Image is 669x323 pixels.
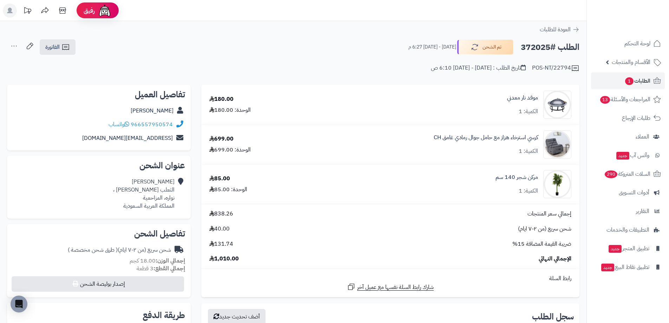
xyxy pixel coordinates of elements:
[13,161,185,170] h2: عنوان الشحن
[507,94,538,102] a: موقد نار معدني
[131,120,173,129] a: 966557950574
[532,312,574,321] h3: سجل الطلب
[209,106,251,114] div: الوحدة: 180.00
[532,64,579,72] div: POS-NT/22794
[209,135,234,143] div: 699.00
[109,120,129,129] a: واتساب
[209,255,239,263] span: 1,010.00
[519,147,538,155] div: الكمية: 1
[608,244,649,253] span: تطبيق المتجر
[130,257,185,265] small: 18.00 كجم
[434,134,538,142] a: كرسي استرخاء هزاز مع حامل جوال رمادي غامق CH
[209,210,233,218] span: 838.26
[13,230,185,238] h2: تفاصيل الشحن
[539,255,571,263] span: الإجمالي النهائي
[591,35,665,52] a: لوحة التحكم
[622,113,650,123] span: طلبات الإرجاع
[131,106,173,115] a: [PERSON_NAME]
[518,225,571,233] span: شحن سريع (من ٢-٧ ايام)
[591,184,665,201] a: أدوات التسويق
[512,240,571,248] span: ضريبة القيمة المضافة 15%
[540,25,571,34] span: العودة للطلبات
[98,4,112,18] img: ai-face.png
[457,40,513,54] button: تم الشحن
[521,40,579,54] h2: الطلب #372025
[11,296,27,312] div: Open Intercom Messenger
[621,20,662,34] img: logo-2.png
[82,134,173,142] a: [EMAIL_ADDRESS][DOMAIN_NAME]
[19,4,36,19] a: تحديثات المنصة
[153,264,185,273] strong: إجمالي القطع:
[13,90,185,99] h2: تفاصيل العميل
[544,170,571,198] img: 1750328813-1-90x90.jpg
[616,150,649,160] span: وآتس آب
[604,169,650,179] span: السلات المتروكة
[619,188,649,198] span: أدوات التسويق
[591,240,665,257] a: تطبيق المتجرجديد
[601,264,614,271] span: جديد
[209,186,247,194] div: الوحدة: 85.00
[591,147,665,164] a: وآتس آبجديد
[636,206,649,216] span: التقارير
[591,203,665,220] a: التقارير
[209,95,234,103] div: 180.00
[137,264,185,273] small: 3 قطعة
[113,178,175,210] div: [PERSON_NAME] الثعلب [PERSON_NAME] ، نواره، المزاحمية المملكة العربية السعودية
[591,128,665,145] a: العملاء
[527,210,571,218] span: إجمالي سعر المنتجات
[68,246,171,254] div: شحن سريع (من ٢-٧ ايام)
[40,39,76,55] a: الفاتورة
[544,130,571,159] img: 1743835092-1-90x90.jpg
[209,225,230,233] span: 40.00
[612,57,650,67] span: الأقسام والمنتجات
[519,187,538,195] div: الكمية: 1
[636,132,649,142] span: العملاء
[12,276,184,292] button: إصدار بوليصة الشحن
[591,72,665,89] a: الطلبات1
[209,175,230,183] div: 85.00
[591,166,665,182] a: السلات المتروكة290
[625,77,634,85] span: 1
[591,91,665,108] a: المراجعات والأسئلة13
[519,108,538,116] div: الكمية: 1
[601,262,649,272] span: تطبيق نقاط البيع
[599,95,650,104] span: المراجعات والأسئلة
[209,240,233,248] span: 131.74
[209,146,251,154] div: الوحدة: 699.00
[544,91,571,119] img: 1677177223-FP074-90x90.png
[606,225,649,235] span: التطبيقات والخدمات
[357,283,434,291] span: شارك رابط السلة نفسها مع عميل آخر
[605,170,617,178] span: 290
[408,44,456,51] small: [DATE] - [DATE] 6:27 م
[496,173,538,181] a: مركن شجر 140 سم
[591,221,665,238] a: التطبيقات والخدمات
[600,96,610,104] span: 13
[45,43,60,51] span: الفاتورة
[156,257,185,265] strong: إجمالي الوزن:
[143,311,185,319] h2: طريقة الدفع
[431,64,526,72] div: تاريخ الطلب : [DATE] - [DATE] 6:10 ص
[84,6,95,15] span: رفيق
[591,110,665,127] a: طلبات الإرجاع
[347,283,434,291] a: شارك رابط السلة نفسها مع عميل آخر
[591,259,665,276] a: تطبيق نقاط البيعجديد
[624,76,650,86] span: الطلبات
[609,245,622,253] span: جديد
[68,246,118,254] span: ( طرق شحن مخصصة )
[204,274,577,283] div: رابط السلة
[540,25,579,34] a: العودة للطلبات
[616,152,629,160] span: جديد
[624,39,650,49] span: لوحة التحكم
